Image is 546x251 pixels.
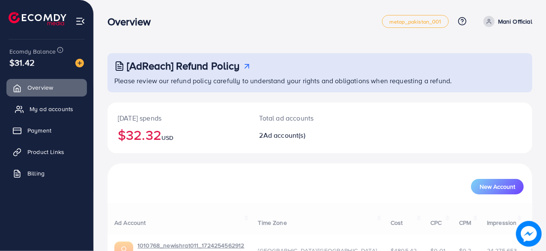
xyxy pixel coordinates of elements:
[389,19,442,24] span: metap_pakistan_001
[75,16,85,26] img: menu
[75,59,84,67] img: image
[127,60,240,72] h3: [AdReach] Refund Policy
[161,133,173,142] span: USD
[480,16,532,27] a: Mani Official
[27,126,51,135] span: Payment
[9,12,66,25] img: logo
[480,184,515,190] span: New Account
[6,122,87,139] a: Payment
[498,16,532,27] p: Mani Official
[6,100,87,118] a: My ad accounts
[516,221,541,246] img: image
[260,113,345,123] p: Total ad accounts
[9,56,35,69] span: $31.42
[118,127,239,143] h2: $32.32
[27,148,64,156] span: Product Links
[27,169,45,178] span: Billing
[6,79,87,96] a: Overview
[118,113,239,123] p: [DATE] spends
[27,83,53,92] span: Overview
[471,179,524,194] button: New Account
[9,47,56,56] span: Ecomdy Balance
[30,105,73,113] span: My ad accounts
[6,165,87,182] a: Billing
[263,130,305,140] span: Ad account(s)
[107,15,158,28] h3: Overview
[114,76,527,86] p: Please review our refund policy carefully to understand your rights and obligations when requesti...
[382,15,449,28] a: metap_pakistan_001
[6,143,87,160] a: Product Links
[260,131,345,139] h2: 2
